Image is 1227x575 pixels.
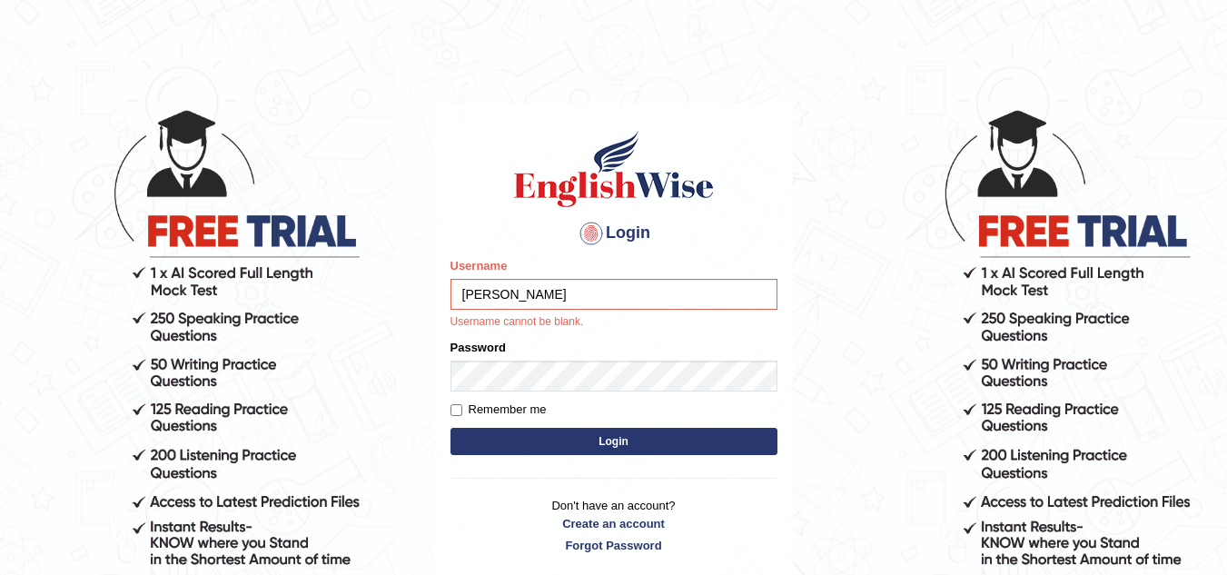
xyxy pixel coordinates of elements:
label: Password [450,339,506,356]
input: Remember me [450,404,462,416]
p: Don't have an account? [450,497,777,553]
label: Remember me [450,401,547,419]
a: Forgot Password [450,537,777,554]
img: Logo of English Wise sign in for intelligent practice with AI [510,128,717,210]
button: Login [450,428,777,455]
label: Username [450,257,508,274]
a: Create an account [450,515,777,532]
p: Username cannot be blank. [450,314,777,331]
h4: Login [450,219,777,248]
